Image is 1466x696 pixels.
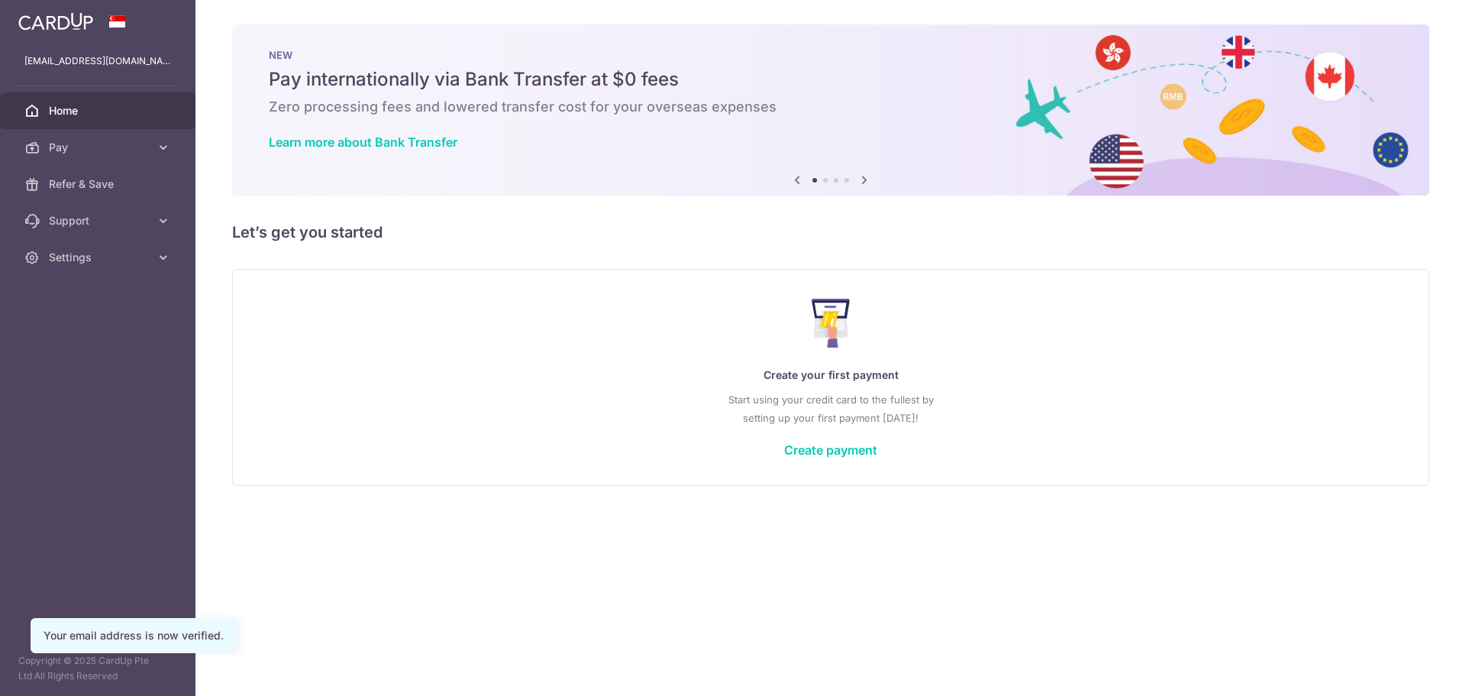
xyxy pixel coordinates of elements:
span: Home [49,103,150,118]
p: Create your first payment [263,366,1398,384]
span: Support [49,213,150,228]
span: Pay [49,140,150,155]
img: CardUp [18,12,93,31]
h5: Pay internationally via Bank Transfer at $0 fees [269,67,1393,92]
div: Your email address is now verified. [44,628,224,643]
h6: Zero processing fees and lowered transfer cost for your overseas expenses [269,98,1393,116]
span: Settings [49,250,150,265]
img: Bank transfer banner [232,24,1429,196]
h5: Let’s get you started [232,220,1429,244]
img: Make Payment [812,299,851,348]
p: NEW [269,49,1393,61]
a: Create payment [784,442,877,458]
a: Learn more about Bank Transfer [269,134,457,150]
span: Refer & Save [49,176,150,192]
p: Start using your credit card to the fullest by setting up your first payment [DATE]! [263,390,1398,427]
iframe: Opens a widget where you can find more information [1368,650,1451,688]
p: [EMAIL_ADDRESS][DOMAIN_NAME] [24,53,171,69]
